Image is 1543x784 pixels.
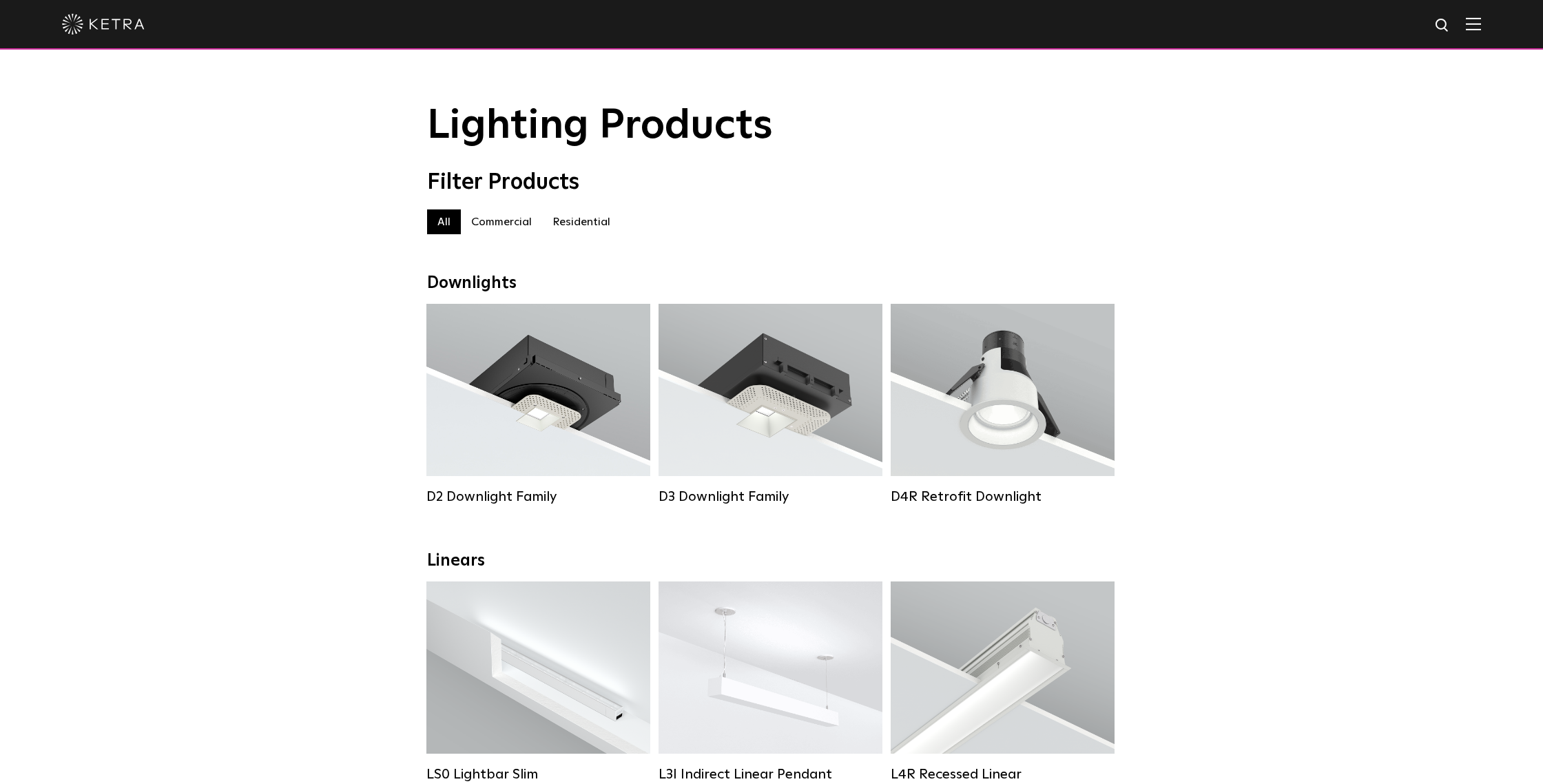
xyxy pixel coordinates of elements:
[427,274,1116,293] div: Downlights
[1466,17,1481,30] img: Hamburger%20Nav.svg
[659,304,882,505] a: D3 Downlight Family Lumen Output:700 / 900 / 1100Colors:White / Black / Silver / Bronze / Paintab...
[426,766,650,783] div: LS0 Lightbar Slim
[62,14,145,34] img: ketra-logo-2019-white
[427,551,1116,571] div: Linears
[426,304,650,505] a: D2 Downlight Family Lumen Output:1200Colors:White / Black / Gloss Black / Silver / Bronze / Silve...
[891,488,1115,505] div: D4R Retrofit Downlight
[659,488,882,505] div: D3 Downlight Family
[461,209,542,234] label: Commercial
[427,169,1116,196] div: Filter Products
[891,304,1115,505] a: D4R Retrofit Downlight Lumen Output:800Colors:White / BlackBeam Angles:15° / 25° / 40° / 60°Watta...
[659,766,882,783] div: L3I Indirect Linear Pendant
[1434,17,1451,34] img: search icon
[426,488,650,505] div: D2 Downlight Family
[659,581,882,783] a: L3I Indirect Linear Pendant Lumen Output:400 / 600 / 800 / 1000Housing Colors:White / BlackContro...
[426,581,650,783] a: LS0 Lightbar Slim Lumen Output:200 / 350Colors:White / BlackControl:X96 Controller
[542,209,621,234] label: Residential
[427,105,773,147] span: Lighting Products
[891,581,1115,783] a: L4R Recessed Linear Lumen Output:400 / 600 / 800 / 1000Colors:White / BlackControl:Lutron Clear C...
[427,209,461,234] label: All
[891,766,1115,783] div: L4R Recessed Linear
